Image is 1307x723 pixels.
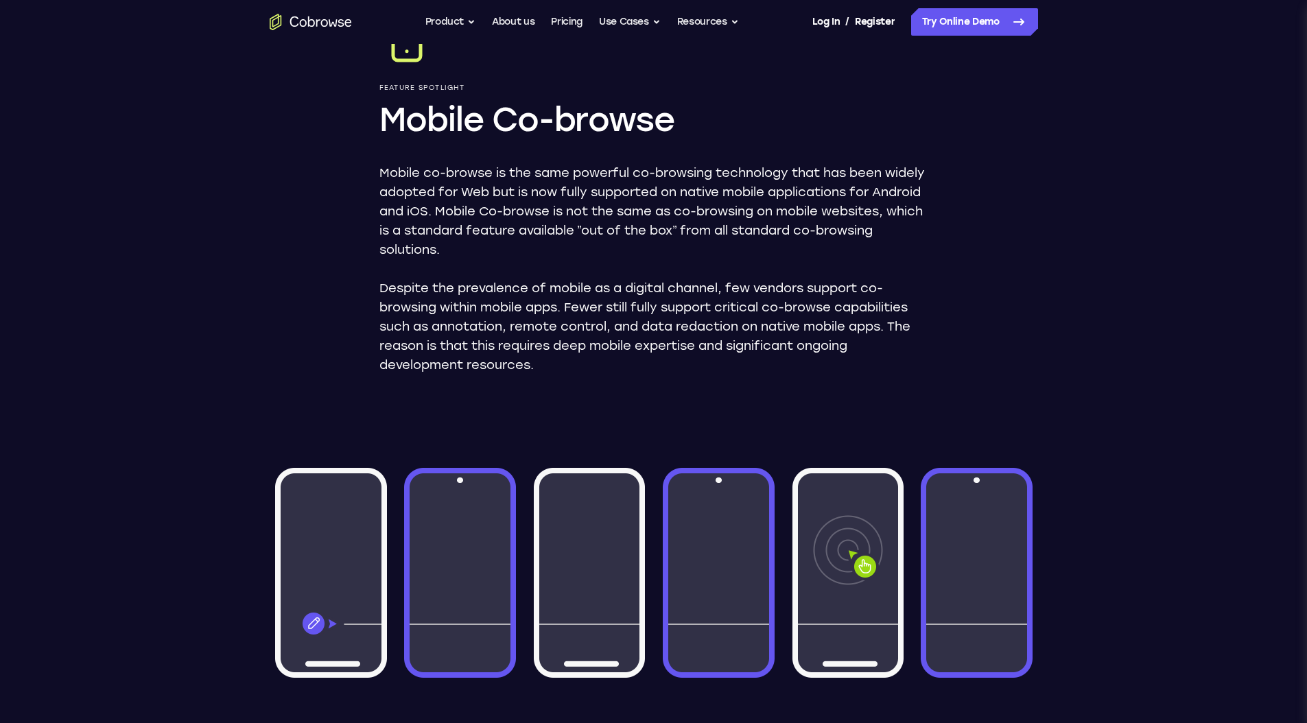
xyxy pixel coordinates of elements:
[855,8,895,36] a: Register
[379,278,928,375] p: Despite the prevalence of mobile as a digital channel, few vendors support co-browsing within mob...
[677,8,739,36] button: Resources
[379,163,928,259] p: Mobile co-browse is the same powerful co-browsing technology that has been widely adopted for Web...
[845,14,849,30] span: /
[551,8,582,36] a: Pricing
[379,97,928,141] h1: Mobile Co-browse
[270,440,1038,705] img: Window wireframes with cobrowse components
[379,84,928,92] p: Feature Spotlight
[270,14,352,30] a: Go to the home page
[812,8,840,36] a: Log In
[911,8,1038,36] a: Try Online Demo
[492,8,534,36] a: About us
[425,8,476,36] button: Product
[599,8,661,36] button: Use Cases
